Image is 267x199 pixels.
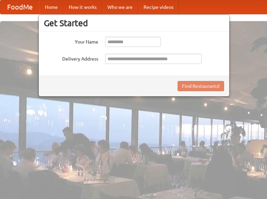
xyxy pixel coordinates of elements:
[39,0,63,14] a: Home
[44,18,224,28] h3: Get Started
[138,0,179,14] a: Recipe videos
[0,0,39,14] a: FoodMe
[102,0,138,14] a: Who we are
[44,37,98,45] label: Your Name
[63,0,102,14] a: How it works
[44,54,98,62] label: Delivery Address
[178,81,224,91] button: Find Restaurants!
